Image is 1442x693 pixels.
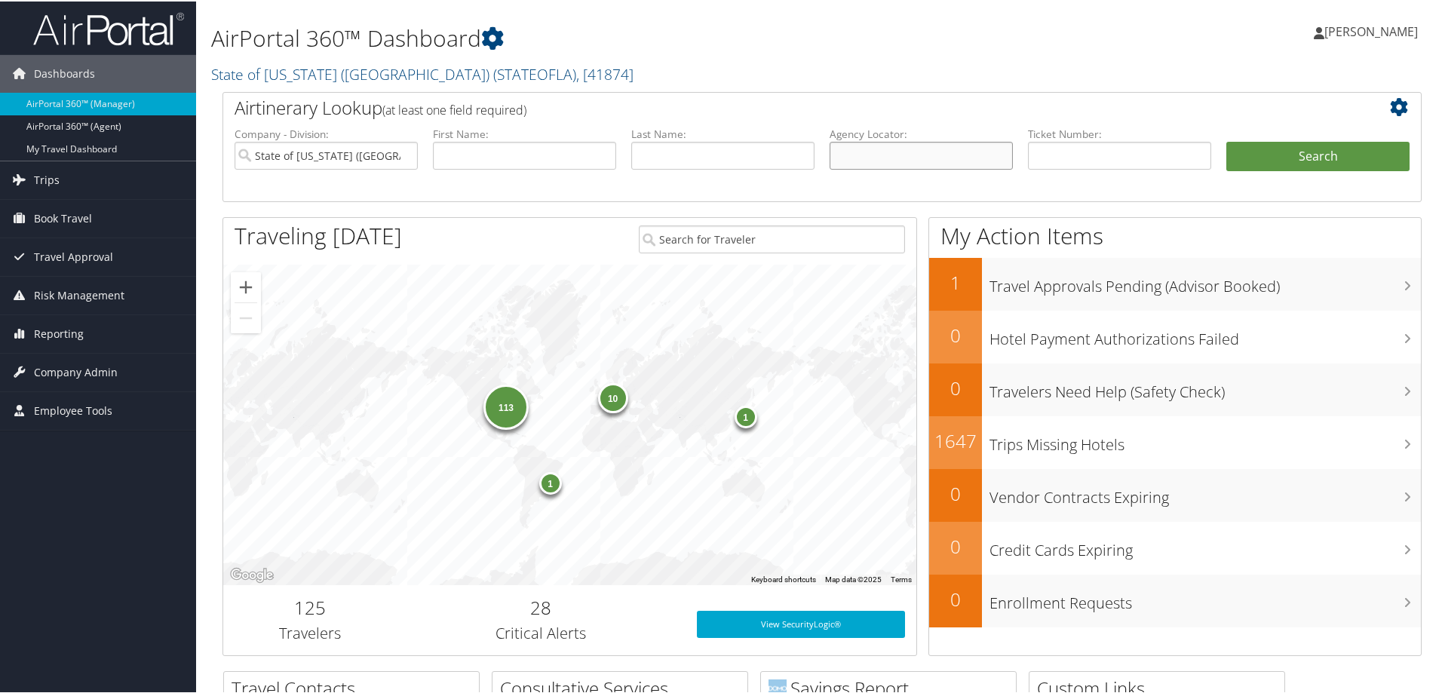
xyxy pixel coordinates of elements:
[751,573,816,584] button: Keyboard shortcuts
[227,564,277,584] a: Open this area in Google Maps (opens a new window)
[538,470,561,492] div: 1
[34,160,60,198] span: Trips
[989,531,1421,560] h3: Credit Cards Expiring
[929,374,982,400] h2: 0
[734,404,756,427] div: 1
[34,352,118,390] span: Company Admin
[231,271,261,301] button: Zoom in
[929,520,1421,573] a: 0Credit Cards Expiring
[34,198,92,236] span: Book Travel
[408,593,674,619] h2: 28
[929,585,982,611] h2: 0
[227,564,277,584] img: Google
[929,532,982,558] h2: 0
[382,100,526,117] span: (at least one field required)
[34,391,112,428] span: Employee Tools
[235,94,1310,119] h2: Airtinerary Lookup
[34,314,84,351] span: Reporting
[211,63,634,83] a: State of [US_STATE] ([GEOGRAPHIC_DATA])
[1314,8,1433,53] a: [PERSON_NAME]
[33,10,184,45] img: airportal-logo.png
[989,373,1421,401] h3: Travelers Need Help (Safety Check)
[825,574,882,582] span: Map data ©2025
[929,468,1421,520] a: 0Vendor Contracts Expiring
[597,381,627,411] div: 10
[235,125,418,140] label: Company - Division:
[231,302,261,332] button: Zoom out
[891,574,912,582] a: Terms (opens in new tab)
[1324,22,1418,38] span: [PERSON_NAME]
[989,320,1421,348] h3: Hotel Payment Authorizations Failed
[34,275,124,313] span: Risk Management
[989,584,1421,612] h3: Enrollment Requests
[989,425,1421,454] h3: Trips Missing Hotels
[211,21,1026,53] h1: AirPortal 360™ Dashboard
[989,478,1421,507] h3: Vendor Contracts Expiring
[576,63,634,83] span: , [ 41874 ]
[929,268,982,294] h2: 1
[1028,125,1211,140] label: Ticket Number:
[929,309,1421,362] a: 0Hotel Payment Authorizations Failed
[34,54,95,91] span: Dashboards
[34,237,113,274] span: Travel Approval
[235,621,385,642] h3: Travelers
[830,125,1013,140] label: Agency Locator:
[1226,140,1410,170] button: Search
[929,362,1421,415] a: 0Travelers Need Help (Safety Check)
[929,219,1421,250] h1: My Action Items
[408,621,674,642] h3: Critical Alerts
[929,321,982,347] h2: 0
[639,224,905,252] input: Search for Traveler
[433,125,616,140] label: First Name:
[929,573,1421,626] a: 0Enrollment Requests
[493,63,576,83] span: ( STATEOFLA )
[929,427,982,452] h2: 1647
[929,415,1421,468] a: 1647Trips Missing Hotels
[697,609,905,636] a: View SecurityLogic®
[929,480,982,505] h2: 0
[989,267,1421,296] h3: Travel Approvals Pending (Advisor Booked)
[929,256,1421,309] a: 1Travel Approvals Pending (Advisor Booked)
[631,125,815,140] label: Last Name:
[483,383,529,428] div: 113
[235,219,402,250] h1: Traveling [DATE]
[235,593,385,619] h2: 125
